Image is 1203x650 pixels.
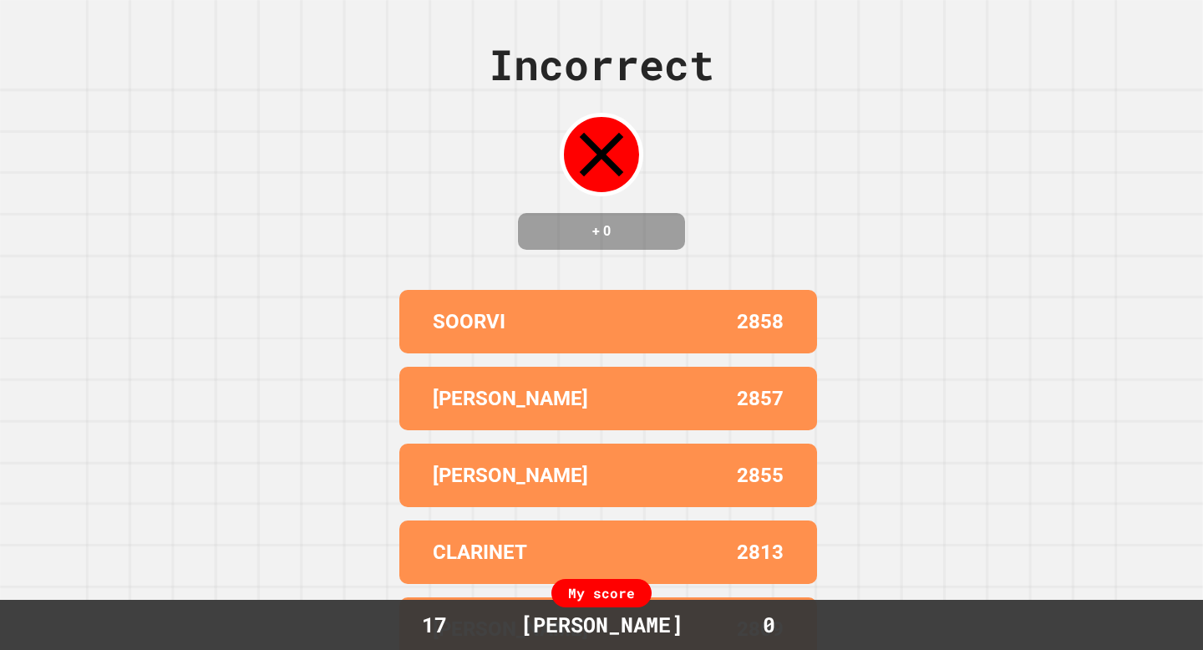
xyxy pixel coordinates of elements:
[433,383,588,414] p: [PERSON_NAME]
[433,537,527,567] p: CLARINET
[737,537,784,567] p: 2813
[372,609,497,641] div: 17
[706,609,831,641] div: 0
[737,383,784,414] p: 2857
[504,609,700,641] div: [PERSON_NAME]
[489,33,714,96] div: Incorrect
[433,307,505,337] p: SOORVI
[551,579,652,607] div: My score
[737,460,784,490] p: 2855
[535,221,668,241] h4: + 0
[433,460,588,490] p: [PERSON_NAME]
[737,307,784,337] p: 2858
